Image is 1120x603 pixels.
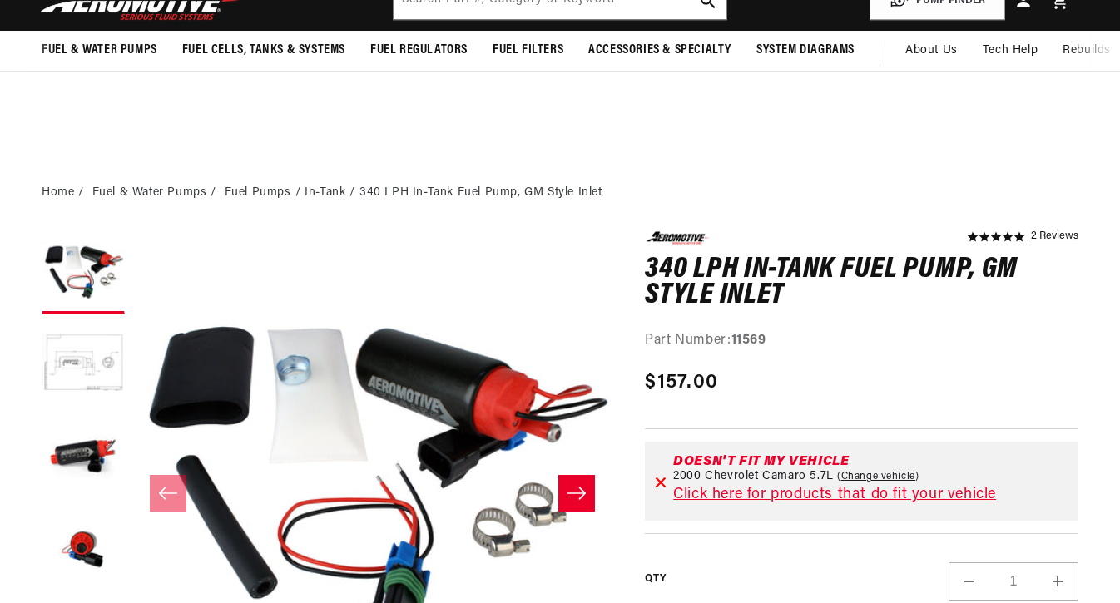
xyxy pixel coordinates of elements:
span: About Us [905,44,958,57]
span: 2000 Chevrolet Camaro 5.7L [673,470,834,483]
button: Load image 4 in gallery view [42,506,125,589]
a: Home [42,184,74,202]
span: Fuel & Water Pumps [42,42,157,59]
a: 2 reviews [1031,231,1078,243]
h1: 340 LPH In-Tank Fuel Pump, GM Style Inlet [645,257,1078,309]
summary: Fuel Filters [480,31,576,70]
a: Click here for products that do fit your vehicle [673,487,996,502]
button: Slide right [558,475,595,512]
span: $157.00 [645,368,718,398]
a: Fuel Pumps [225,184,291,202]
span: Fuel Regulators [370,42,468,59]
div: Part Number: [645,330,1078,352]
summary: Tech Help [970,31,1050,71]
li: In-Tank [305,184,359,202]
a: Change vehicle [837,470,919,483]
span: Accessories & Specialty [588,42,731,59]
div: Doesn't fit my vehicle [673,455,1068,468]
summary: Fuel Regulators [358,31,480,70]
a: About Us [893,31,970,71]
span: Fuel Cells, Tanks & Systems [182,42,345,59]
li: 340 LPH In-Tank Fuel Pump, GM Style Inlet [359,184,602,202]
span: System Diagrams [756,42,855,59]
span: Rebuilds [1063,42,1111,60]
summary: Fuel & Water Pumps [29,31,170,70]
a: Fuel & Water Pumps [92,184,207,202]
nav: breadcrumbs [42,184,1078,202]
summary: System Diagrams [744,31,867,70]
summary: Accessories & Specialty [576,31,744,70]
span: Tech Help [983,42,1038,60]
button: Load image 1 in gallery view [42,231,125,314]
button: Load image 2 in gallery view [42,323,125,406]
label: QTY [645,572,666,586]
span: Fuel Filters [493,42,563,59]
button: Load image 3 in gallery view [42,414,125,497]
button: Slide left [150,475,186,512]
strong: 11569 [731,334,766,347]
summary: Fuel Cells, Tanks & Systems [170,31,358,70]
